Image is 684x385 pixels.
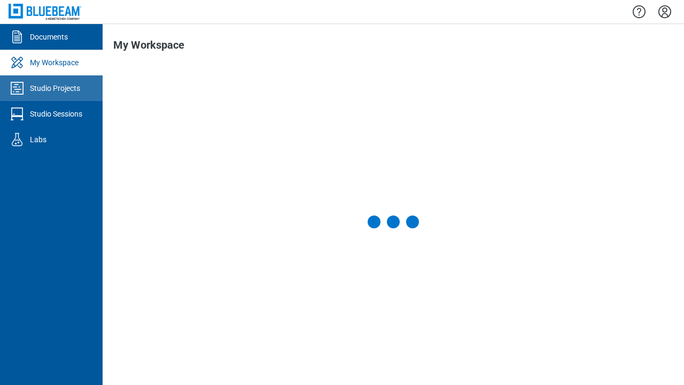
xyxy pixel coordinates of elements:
svg: My Workspace [9,54,26,71]
div: Loading My Workspace [368,215,419,228]
svg: Labs [9,131,26,148]
img: Bluebeam, Inc. [9,4,81,19]
div: Labs [30,134,46,145]
svg: Studio Sessions [9,105,26,122]
svg: Documents [9,28,26,45]
div: Studio Sessions [30,109,82,119]
div: My Workspace [30,57,79,68]
button: Settings [656,3,673,21]
svg: Studio Projects [9,80,26,97]
h1: My Workspace [113,39,184,56]
div: Documents [30,32,68,42]
div: Studio Projects [30,83,80,94]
